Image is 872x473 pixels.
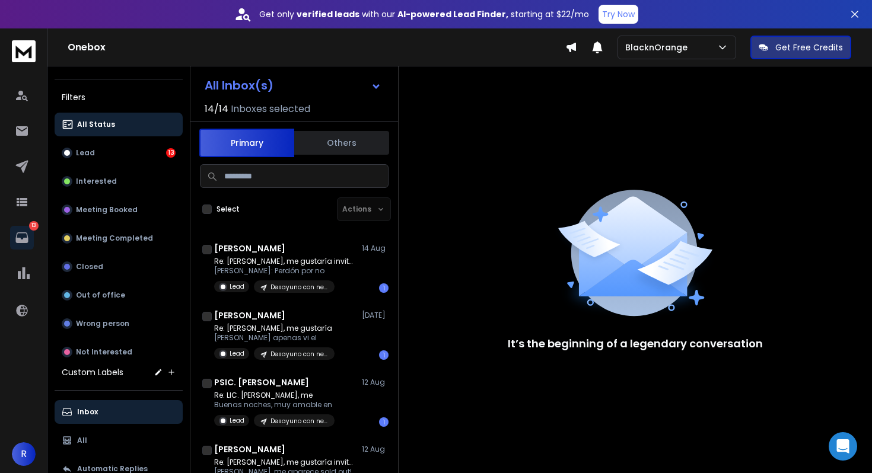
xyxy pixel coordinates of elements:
[62,366,123,378] h3: Custom Labels
[508,335,763,352] p: It’s the beginning of a legendary conversation
[397,8,508,20] strong: AI-powered Lead Finder,
[217,204,240,214] label: Select
[214,242,285,254] h1: [PERSON_NAME]
[76,262,103,271] p: Closed
[166,148,176,158] div: 13
[230,416,244,425] p: Lead
[231,102,310,116] h3: Inboxes selected
[29,221,39,231] p: 13
[55,89,183,106] h3: Filters
[77,120,115,129] p: All Status
[76,205,138,215] p: Meeting Booked
[214,333,335,343] p: [PERSON_NAME] apenas vi el
[270,417,327,426] p: Desayuno con neivor
[205,79,273,91] h1: All Inbox(s)
[195,73,391,97] button: All Inbox(s)
[379,417,389,427] div: 1
[55,226,183,250] button: Meeting Completed
[599,5,638,24] button: Try Now
[270,350,327,359] p: Desayuno con neivor
[12,442,36,466] button: R
[55,283,183,307] button: Out of office
[297,8,359,20] strong: verified leads
[625,41,692,53] p: BlacknOrange
[76,319,129,328] p: Wrong person
[55,255,183,279] button: Closed
[602,8,635,20] p: Try Now
[12,40,36,62] img: logo
[76,148,95,158] p: Lead
[294,130,389,156] button: Others
[750,36,851,59] button: Get Free Credits
[214,376,309,388] h1: PSIC. [PERSON_NAME]
[214,443,285,455] h1: [PERSON_NAME]
[76,290,125,300] p: Out of office
[214,391,335,400] p: Re: LIC. [PERSON_NAME], me
[55,170,183,193] button: Interested
[362,445,389,454] p: 12 Aug
[829,432,857,461] div: Open Intercom Messenger
[214,400,335,410] p: Buenas noches, muy amable en
[775,41,843,53] p: Get Free Credits
[68,40,565,55] h1: Onebox
[77,436,87,445] p: All
[55,198,183,222] button: Meeting Booked
[76,347,132,357] p: Not Interested
[76,177,117,186] p: Interested
[10,226,34,250] a: 13
[259,8,589,20] p: Get only with our starting at $22/mo
[55,113,183,136] button: All Status
[214,257,357,266] p: Re: [PERSON_NAME], me gustaría invitarte
[214,324,335,333] p: Re: [PERSON_NAME], me gustaría
[230,349,244,358] p: Lead
[55,340,183,364] button: Not Interested
[214,309,285,321] h1: [PERSON_NAME]
[55,400,183,424] button: Inbox
[55,312,183,335] button: Wrong person
[379,283,389,293] div: 1
[362,244,389,253] p: 14 Aug
[270,283,327,292] p: Desayuno con neivor
[214,458,357,467] p: Re: [PERSON_NAME], me gustaría invitarte
[55,141,183,165] button: Lead13
[76,234,153,243] p: Meeting Completed
[55,429,183,452] button: All
[230,282,244,291] p: Lead
[199,129,294,157] button: Primary
[77,407,98,417] p: Inbox
[379,350,389,360] div: 1
[205,102,228,116] span: 14 / 14
[214,266,357,276] p: [PERSON_NAME]: Perdón por no
[362,311,389,320] p: [DATE]
[362,378,389,387] p: 12 Aug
